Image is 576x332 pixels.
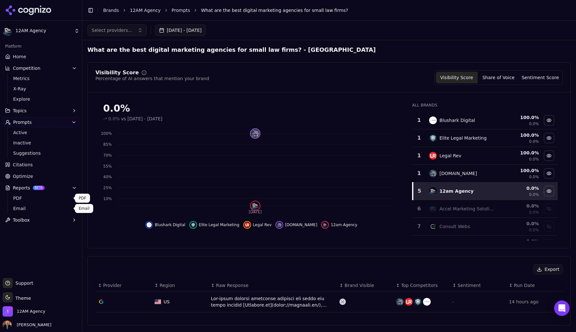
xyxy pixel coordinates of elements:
div: Data table [95,280,563,312]
img: 12AM Agency [3,26,13,36]
span: 0.0% [529,157,539,162]
div: ↕Sentiment [453,282,504,289]
span: 0.0% [529,139,539,144]
span: Explore [13,96,69,102]
button: Open organization switcher [3,306,45,317]
tr: 1legal revLegal Rev100.0%0.0%Hide legal rev data [413,147,558,165]
button: Hide legal rev data [544,151,554,161]
button: Sentiment Score [519,72,561,83]
a: 12AM Agency [130,7,161,14]
span: Select providers... [92,27,132,33]
div: 0.0 % [501,238,539,244]
a: Optimize [3,171,79,181]
div: 100.0 % [501,114,539,121]
div: Lor-ipsum dolorsi ametconse adipisci eli seddo eiu tempo incidid [Utlabore.et](dolor://magnaali.e... [211,295,334,308]
div: 0.0 % [501,203,539,209]
span: Reports [13,185,30,191]
a: X-Ray [11,84,72,93]
img: elite legal marketing [429,134,437,142]
img: legal rev [405,298,413,306]
button: Topics [3,106,79,116]
div: ↕Run Date [509,282,560,289]
img: rankings.io [429,170,437,177]
span: Elite Legal Marketing [199,222,239,227]
img: legal rev [245,222,250,227]
button: Hide rankings.io data [544,168,554,179]
div: 100.0 % [501,132,539,138]
tr: USUSLor-ipsum dolorsi ametconse adipisci eli seddo eiu tempo incidid [Utlabore.et](dolor://magnaa... [95,291,563,312]
div: ↕Provider [98,282,149,289]
th: Region [152,280,209,291]
span: Suggestions [13,150,69,156]
a: Metrics [11,74,72,83]
span: PDF [13,195,69,201]
tspan: 70% [103,153,112,158]
button: Open user button [3,320,51,329]
button: Show ilawyer marketing data [544,239,554,249]
button: Prompts [3,117,79,127]
tspan: 100% [101,131,112,136]
span: 12AM Agency [15,28,72,34]
a: Explore [11,95,72,104]
div: ↕Brand Visible [339,282,391,289]
nav: breadcrumb [103,7,558,14]
button: Hide 12am agency data [544,186,554,196]
tspan: 10% [103,197,112,201]
span: Toolbox [13,217,30,223]
a: Home [3,51,79,62]
span: vs [DATE] - [DATE] [121,115,163,122]
span: Sentiment [457,282,481,289]
tr: 1rankings.io[DOMAIN_NAME]100.0%0.0%Hide rankings.io data [413,165,558,182]
img: Robert Portillo [3,320,12,329]
img: 12am agency [251,201,260,210]
div: 1 [415,134,423,142]
div: 1 [415,152,423,160]
div: 12am Agency [439,188,473,194]
img: blushark digital [423,298,431,306]
span: [PERSON_NAME] [14,322,51,328]
div: 1 [415,170,423,177]
span: Competition [13,65,40,71]
span: 0.0% [529,210,539,215]
tspan: 85% [103,142,112,147]
tspan: 25% [103,186,112,190]
button: ReportsBETA [3,183,79,193]
h2: What are the best digital marketing agencies for small law firms? - [GEOGRAPHIC_DATA] [87,45,376,54]
span: Citations [13,161,33,168]
div: 0.0 % [501,185,539,191]
button: Hide legal rev data [243,221,272,229]
div: ↕Region [155,282,206,289]
span: Top Competitors [401,282,438,289]
span: Theme [13,296,31,301]
button: Toolbox [3,215,79,225]
span: 0.0% [529,227,539,233]
div: 5 [416,187,423,195]
img: blushark digital [429,116,437,124]
span: Region [159,282,175,289]
span: 0.0% [529,121,539,126]
span: Run Date [514,282,535,289]
div: Legal Rev [439,152,461,159]
span: Email [13,205,69,212]
button: Hide blushark digital data [544,115,554,125]
span: Optimize [13,173,33,180]
a: Suggestions [11,149,72,158]
span: Support [13,280,33,286]
img: rankings.io [277,222,282,227]
button: [DATE] - [DATE] [155,24,206,36]
button: Hide elite legal marketing data [544,133,554,143]
button: Share of Voice [478,72,519,83]
button: Hide rankings.io data [275,221,317,229]
tspan: 40% [103,175,112,179]
div: Blushark Digital [439,117,475,124]
div: 0.0 % [501,220,539,227]
span: X-Ray [13,86,69,92]
img: elite legal marketing [191,222,196,227]
span: What are the best digital marketing agencies for small law firms? [201,7,348,14]
button: Hide blushark digital data [145,221,185,229]
div: Elite Legal Marketing [439,135,487,141]
tspan: 55% [103,164,112,169]
th: Sentiment [450,280,507,291]
th: Top Competitors [393,280,450,291]
a: Active [11,128,72,137]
